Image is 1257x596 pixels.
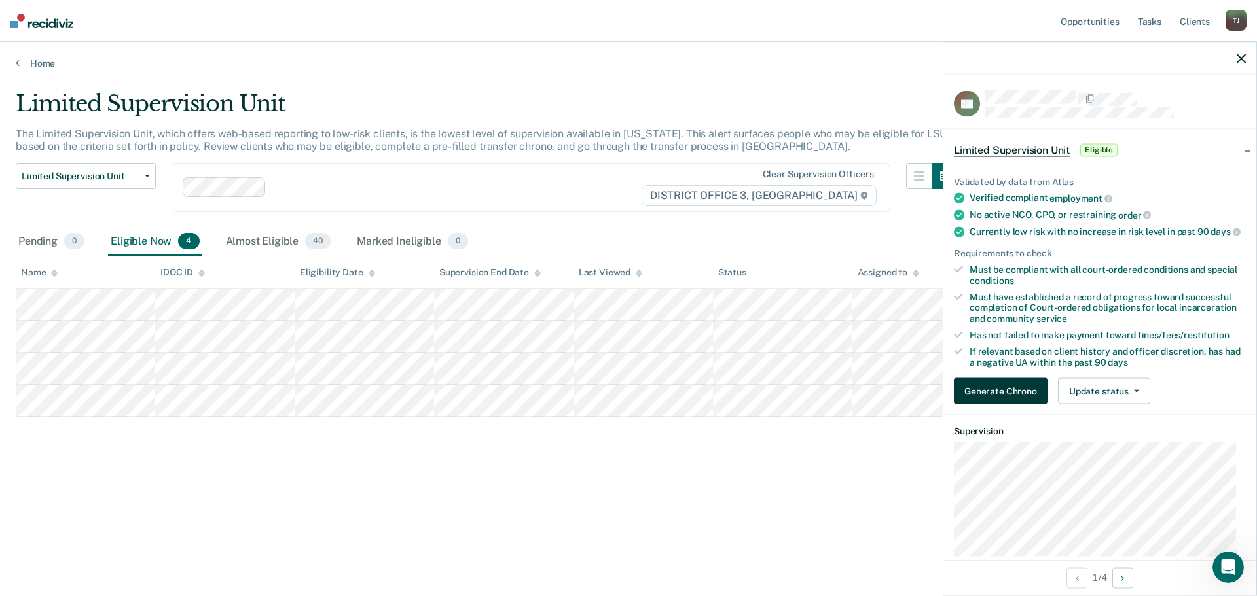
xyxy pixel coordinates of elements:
button: Update status [1058,378,1150,404]
span: 4 [178,233,199,250]
div: Has not failed to make payment toward [970,330,1246,341]
span: days [1211,226,1240,237]
span: 0 [448,233,468,250]
div: Limited Supervision UnitEligible [943,129,1256,171]
img: Recidiviz [10,14,73,28]
div: Marked Ineligible [354,228,471,256]
a: Home [16,58,1241,69]
div: Limited Supervision Unit [16,90,958,128]
div: Eligible Now [108,228,202,256]
div: T J [1226,10,1247,31]
span: Eligible [1080,143,1118,156]
div: If relevant based on client history and officer discretion, has had a negative UA within the past 90 [970,345,1246,368]
div: Clear supervision officers [763,169,874,180]
span: days [1108,357,1127,367]
span: order [1118,209,1151,220]
span: DISTRICT OFFICE 3, [GEOGRAPHIC_DATA] [642,185,877,206]
div: No active NCO, CPO, or restraining [970,209,1246,221]
div: Name [21,267,58,278]
span: service [1036,313,1067,324]
a: Generate Chrono [954,378,1053,404]
div: Last Viewed [579,267,642,278]
iframe: Intercom live chat [1212,552,1244,583]
span: 40 [305,233,331,250]
div: Almost Eligible [223,228,334,256]
div: IDOC ID [160,267,205,278]
span: fines/fees/restitution [1138,330,1230,340]
button: Previous Opportunity [1066,567,1087,588]
button: Next Opportunity [1112,567,1133,588]
div: Must have established a record of progress toward successful completion of Court-ordered obligati... [970,291,1246,324]
span: 0 [64,233,84,250]
span: Limited Supervision Unit [954,143,1070,156]
div: Verified compliant [970,192,1246,204]
div: 1 / 4 [943,560,1256,595]
span: employment [1049,193,1112,203]
button: Generate Chrono [954,378,1047,404]
div: Eligibility Date [300,267,375,278]
div: Currently low risk with no increase in risk level in past 90 [970,226,1246,237]
p: The Limited Supervision Unit, which offers web-based reporting to low-risk clients, is the lowest... [16,128,947,152]
div: Supervision End Date [439,267,541,278]
div: Validated by data from Atlas [954,176,1246,187]
div: Pending [16,228,87,256]
span: Limited Supervision Unit [22,171,139,182]
div: Must be compliant with all court-ordered conditions and special conditions [970,264,1246,287]
dt: Supervision [954,426,1246,437]
div: Status [718,267,746,278]
div: Assigned to [858,267,919,278]
div: Requirements to check [954,248,1246,259]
